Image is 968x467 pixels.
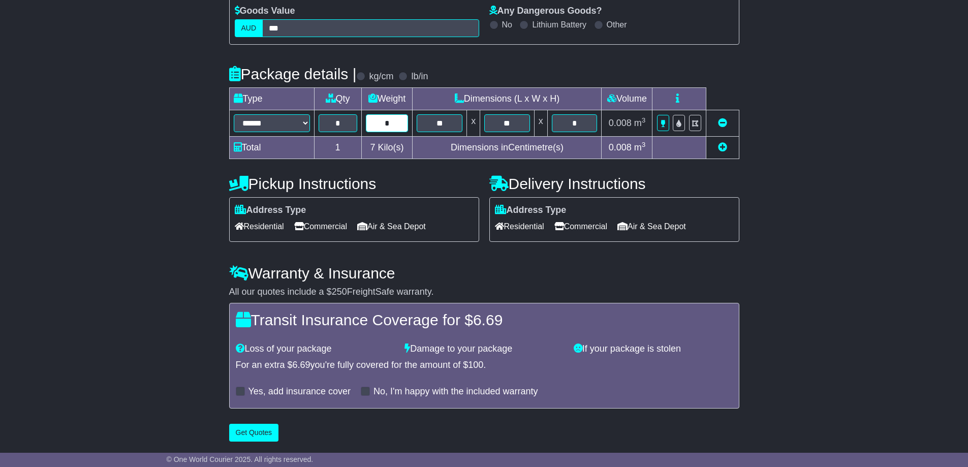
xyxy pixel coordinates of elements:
[569,344,738,355] div: If your package is stolen
[607,20,627,29] label: Other
[167,455,314,463] span: © One World Courier 2025. All rights reserved.
[634,118,646,128] span: m
[231,344,400,355] div: Loss of your package
[236,360,733,371] div: For an extra $ you're fully covered for the amount of $ .
[532,20,586,29] label: Lithium Battery
[642,141,646,148] sup: 3
[534,110,547,137] td: x
[229,137,314,159] td: Total
[495,219,544,234] span: Residential
[411,71,428,82] label: lb/in
[609,142,632,152] span: 0.008
[229,287,739,298] div: All our quotes include a $ FreightSafe warranty.
[235,219,284,234] span: Residential
[473,312,503,328] span: 6.69
[248,386,351,397] label: Yes, add insurance cover
[229,424,279,442] button: Get Quotes
[413,88,602,110] td: Dimensions (L x W x H)
[229,265,739,282] h4: Warranty & Insurance
[468,360,483,370] span: 100
[489,6,602,17] label: Any Dangerous Goods?
[399,344,569,355] div: Damage to your package
[235,19,263,37] label: AUD
[642,116,646,124] sup: 3
[235,6,295,17] label: Goods Value
[361,88,413,110] td: Weight
[617,219,686,234] span: Air & Sea Depot
[332,287,347,297] span: 250
[235,205,306,216] label: Address Type
[609,118,632,128] span: 0.008
[314,88,361,110] td: Qty
[489,175,739,192] h4: Delivery Instructions
[495,205,567,216] label: Address Type
[634,142,646,152] span: m
[229,175,479,192] h4: Pickup Instructions
[467,110,480,137] td: x
[229,66,357,82] h4: Package details |
[718,142,727,152] a: Add new item
[229,88,314,110] td: Type
[314,137,361,159] td: 1
[369,71,393,82] label: kg/cm
[413,137,602,159] td: Dimensions in Centimetre(s)
[718,118,727,128] a: Remove this item
[502,20,512,29] label: No
[373,386,538,397] label: No, I'm happy with the included warranty
[294,219,347,234] span: Commercial
[357,219,426,234] span: Air & Sea Depot
[361,137,413,159] td: Kilo(s)
[554,219,607,234] span: Commercial
[236,312,733,328] h4: Transit Insurance Coverage for $
[602,88,652,110] td: Volume
[370,142,375,152] span: 7
[293,360,310,370] span: 6.69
